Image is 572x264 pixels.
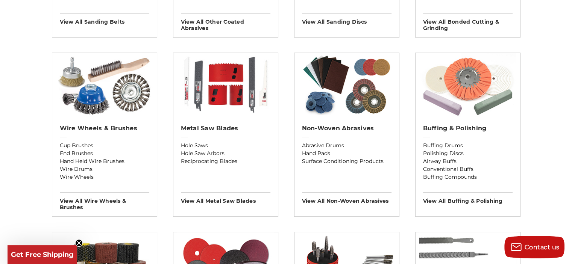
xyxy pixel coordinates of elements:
h3: View All sanding discs [302,13,391,25]
a: Hole Saws [181,142,270,149]
h3: View All bonded cutting & grinding [423,13,513,32]
a: End Brushes [60,149,149,157]
h3: View All other coated abrasives [181,13,270,32]
a: Reciprocating Blades [181,157,270,165]
h3: View All buffing & polishing [423,192,513,204]
a: Polishing Discs [423,149,513,157]
a: Buffing Compounds [423,173,513,181]
img: Wire Wheels & Brushes [56,53,153,117]
a: Buffing Drums [423,142,513,149]
a: Hand Held Wire Brushes [60,157,149,165]
span: Get Free Shipping [11,250,74,259]
h2: Wire Wheels & Brushes [60,125,149,132]
a: Conventional Buffs [423,165,513,173]
h2: Metal Saw Blades [181,125,270,132]
button: Close teaser [75,239,83,247]
img: Metal Saw Blades [177,53,274,117]
a: Hole Saw Arbors [181,149,270,157]
h2: Buffing & Polishing [423,125,513,132]
img: Buffing & Polishing [419,53,516,117]
h2: Non-woven Abrasives [302,125,391,132]
img: Non-woven Abrasives [298,53,395,117]
a: Wire Drums [60,165,149,173]
h3: View All wire wheels & brushes [60,192,149,211]
h3: View All sanding belts [60,13,149,25]
a: Abrasive Drums [302,142,391,149]
a: Airway Buffs [423,157,513,165]
h3: View All metal saw blades [181,192,270,204]
a: Surface Conditioning Products [302,157,391,165]
a: Hand Pads [302,149,391,157]
span: Contact us [525,244,560,251]
a: Wire Wheels [60,173,149,181]
div: Get Free ShippingClose teaser [8,245,77,264]
a: Cup Brushes [60,142,149,149]
h3: View All non-woven abrasives [302,192,391,204]
button: Contact us [504,236,564,258]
